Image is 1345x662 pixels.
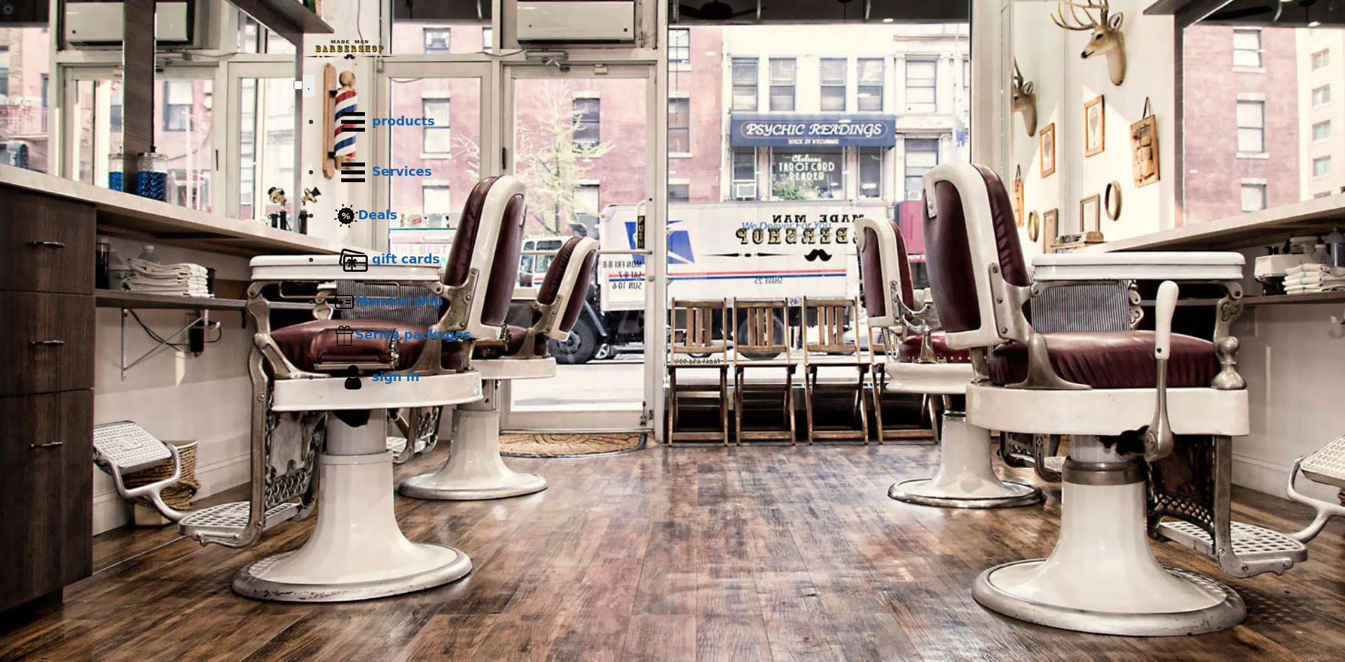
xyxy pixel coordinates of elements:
img: Products [334,103,372,141]
b: Services [372,164,432,179]
b: sign in [372,369,420,384]
b: gift cards [372,251,440,266]
img: Membership [334,291,355,312]
img: Made Man Barbershop logo [294,27,406,72]
b: Membership [355,294,443,308]
img: Gift cards [334,241,372,279]
span: . [307,78,310,92]
b: Deals [358,207,397,222]
a: ServicesServices [322,147,1051,198]
img: sign in [334,359,372,396]
a: Series packagesSeries packages [322,319,1051,352]
input: menu toggle [294,81,303,90]
img: Series packages [334,325,355,346]
a: DealsDeals [322,198,1051,235]
img: Services [334,153,372,191]
b: products [372,113,435,128]
button: menu toggle [303,75,315,97]
a: sign insign in [322,352,1051,403]
a: MembershipMembership [322,285,1051,319]
a: Gift cardsgift cards [322,235,1051,285]
img: Deals [334,204,358,228]
a: Productsproducts [322,97,1051,147]
b: Series packages [355,327,471,342]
